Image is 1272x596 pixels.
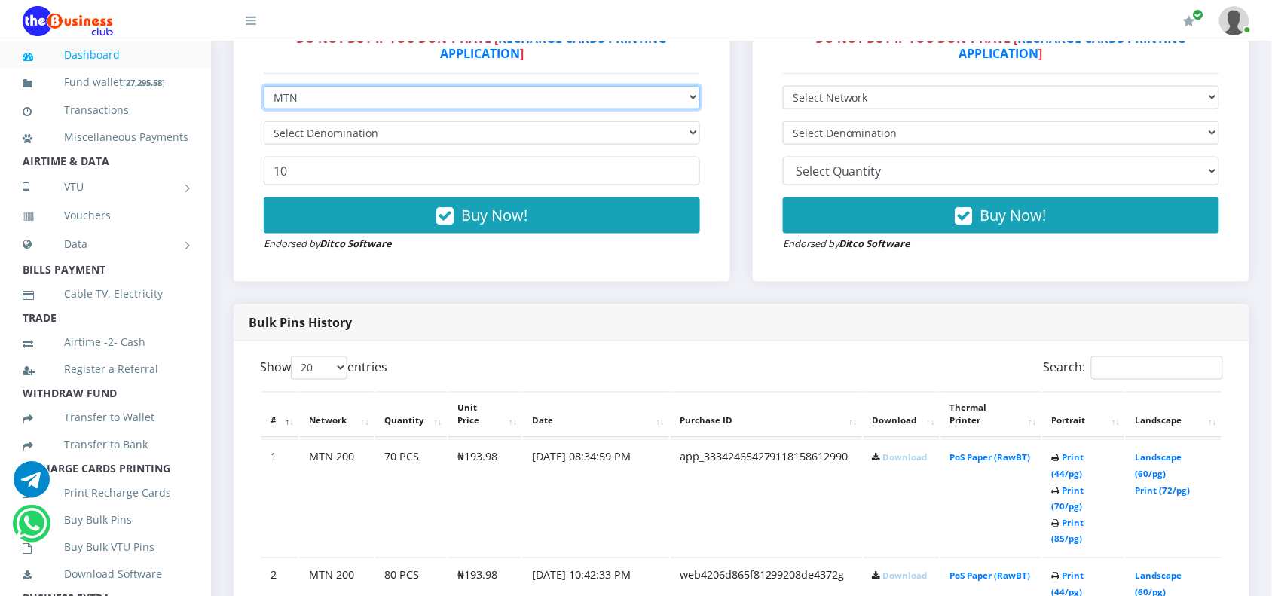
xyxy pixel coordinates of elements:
[523,439,669,556] td: [DATE] 08:34:59 PM
[1043,392,1125,439] th: Portrait: activate to sort column ascending
[23,530,188,564] a: Buy Bulk VTU Pins
[783,237,911,250] small: Endorsed by
[1219,6,1249,35] img: User
[1193,9,1204,20] span: Renew/Upgrade Subscription
[950,452,1031,463] a: PoS Paper (RawBT)
[523,392,669,439] th: Date: activate to sort column ascending
[23,65,188,100] a: Fund wallet[27,295.58]
[23,400,188,435] a: Transfer to Wallet
[461,205,527,225] span: Buy Now!
[864,392,940,439] th: Download: activate to sort column ascending
[816,30,1187,61] strong: DO NOT BUY IF YOU DON'T HAVE [ ]
[23,38,188,72] a: Dashboard
[1091,356,1223,380] input: Search:
[23,352,188,387] a: Register a Referral
[883,570,928,582] a: Download
[1135,485,1190,497] a: Print (72/pg)
[261,439,298,556] td: 1
[16,517,47,542] a: Chat for support
[375,439,447,556] td: 70 PCS
[1135,452,1182,480] a: Landscape (60/pg)
[23,225,188,263] a: Data
[264,197,700,234] button: Buy Now!
[300,392,374,439] th: Network: activate to sort column ascending
[126,77,162,88] b: 27,295.58
[950,570,1031,582] a: PoS Paper (RawBT)
[375,392,447,439] th: Quantity: activate to sort column ascending
[883,452,928,463] a: Download
[671,392,862,439] th: Purchase ID: activate to sort column ascending
[1052,518,1084,546] a: Print (85/pg)
[264,237,392,250] small: Endorsed by
[448,392,522,439] th: Unit Price: activate to sort column ascending
[261,392,298,439] th: #: activate to sort column descending
[23,427,188,462] a: Transfer to Bank
[1052,452,1084,480] a: Print (44/pg)
[1184,15,1195,27] i: Renew/Upgrade Subscription
[23,557,188,591] a: Download Software
[23,168,188,206] a: VTU
[14,472,50,497] a: Chat for support
[249,314,352,331] strong: Bulk Pins History
[320,237,392,250] strong: Ditco Software
[123,77,165,88] small: [ ]
[300,439,374,556] td: MTN 200
[23,6,113,36] img: Logo
[1052,485,1084,513] a: Print (70/pg)
[23,198,188,233] a: Vouchers
[23,93,188,127] a: Transactions
[23,120,188,154] a: Miscellaneous Payments
[839,237,911,250] strong: Ditco Software
[23,277,188,311] a: Cable TV, Electricity
[440,30,668,61] a: RECHARGE CARDS PRINTING APPLICATION
[671,439,862,556] td: app_333424654279118158612990
[23,325,188,359] a: Airtime -2- Cash
[23,475,188,510] a: Print Recharge Cards
[1126,392,1222,439] th: Landscape: activate to sort column ascending
[297,30,668,61] strong: DO NOT BUY IF YOU DON'T HAVE [ ]
[291,356,347,380] select: Showentries
[783,197,1219,234] button: Buy Now!
[260,356,387,380] label: Show entries
[1044,356,1223,380] label: Search:
[448,439,522,556] td: ₦193.98
[980,205,1047,225] span: Buy Now!
[264,157,700,185] input: Enter Quantity
[23,503,188,537] a: Buy Bulk Pins
[941,392,1041,439] th: Thermal Printer: activate to sort column ascending
[959,30,1187,61] a: RECHARGE CARDS PRINTING APPLICATION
